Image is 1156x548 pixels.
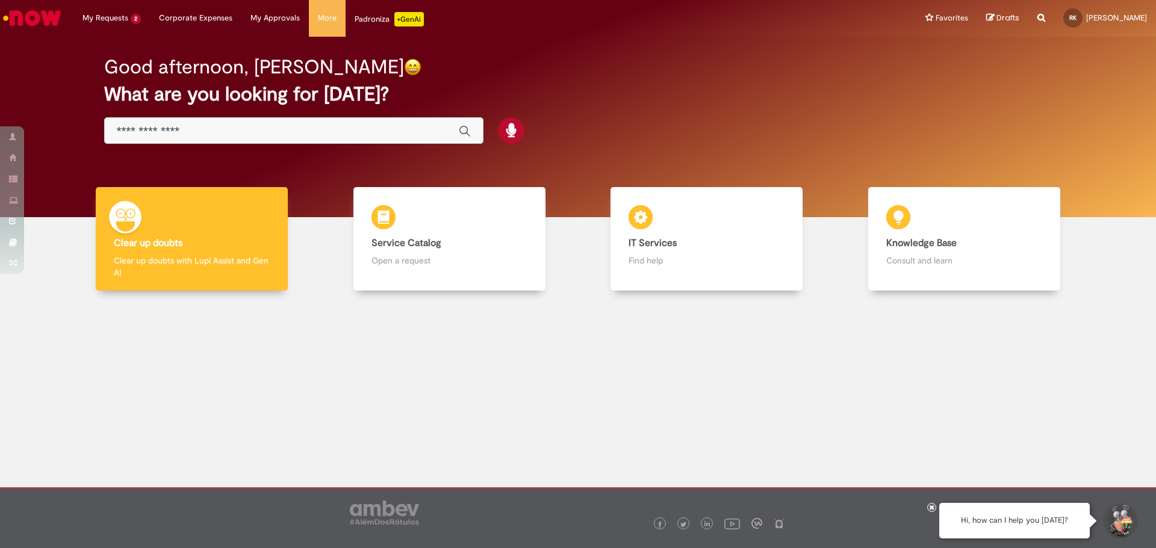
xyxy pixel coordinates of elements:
[629,237,677,249] b: IT Services
[63,187,321,291] a: Clear up doubts Clear up doubts with Lupi Assist and Gen AI
[629,254,785,266] p: Find help
[318,12,337,24] span: More
[836,187,1093,291] a: Knowledge Base Consult and learn
[986,13,1019,24] a: Drafts
[657,522,663,528] img: logo_footer_facebook.png
[371,254,527,266] p: Open a request
[578,187,836,291] a: IT Services Find help
[355,12,424,26] div: Padroniza
[114,237,182,249] b: Clear up doubts
[939,503,1090,538] div: Hi, how can I help you [DATE]?
[321,187,579,291] a: Service Catalog Open a request
[131,14,141,24] span: 2
[114,254,270,279] p: Clear up doubts with Lupi Assist and Gen AI
[394,12,424,26] p: +GenAi
[1102,503,1138,539] button: Start Support Conversation
[680,522,686,528] img: logo_footer_twitter.png
[404,58,421,76] img: happy-face.png
[936,12,968,24] span: Favorites
[82,12,128,24] span: My Requests
[250,12,300,24] span: My Approvals
[996,12,1019,23] span: Drafts
[1,6,63,30] img: ServiceNow
[1086,13,1147,23] span: [PERSON_NAME]
[1069,14,1077,22] span: RK
[704,521,710,528] img: logo_footer_linkedin.png
[371,237,441,249] b: Service Catalog
[159,12,232,24] span: Corporate Expenses
[886,237,957,249] b: Knowledge Base
[724,516,740,531] img: logo_footer_youtube.png
[104,84,1052,105] h2: What are you looking for [DATE]?
[774,518,785,529] img: logo_footer_naosei.png
[104,57,404,78] h2: Good afternoon, [PERSON_NAME]
[886,254,1042,266] p: Consult and learn
[751,518,762,529] img: logo_footer_workplace.png
[350,500,419,525] img: logo_footer_ambev_rotulo_gray.png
